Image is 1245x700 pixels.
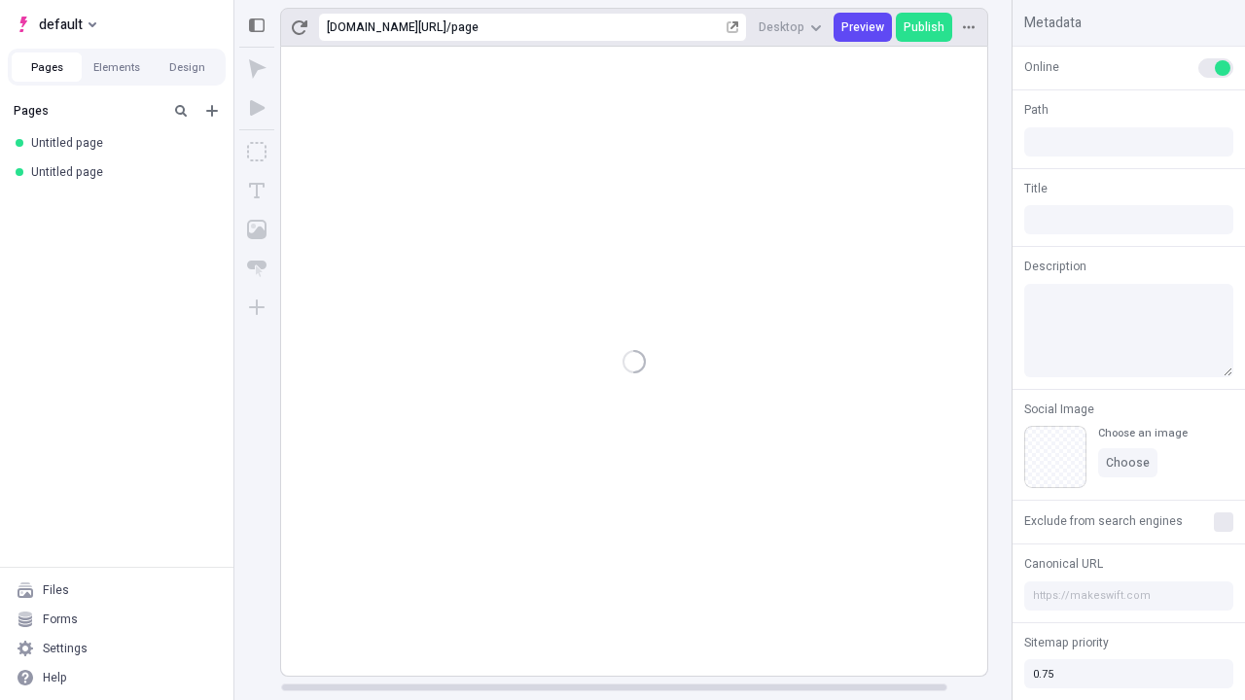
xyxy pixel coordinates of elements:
[1024,401,1094,418] span: Social Image
[759,19,804,35] span: Desktop
[1024,555,1103,573] span: Canonical URL
[14,103,161,119] div: Pages
[8,10,104,39] button: Select site
[200,99,224,122] button: Add new
[1024,634,1109,651] span: Sitemap priority
[751,13,830,42] button: Desktop
[31,135,210,151] div: Untitled page
[1024,512,1183,530] span: Exclude from search engines
[31,164,210,180] div: Untitled page
[841,19,884,35] span: Preview
[451,19,723,35] div: page
[834,13,892,42] button: Preview
[327,19,446,35] div: [URL][DOMAIN_NAME]
[239,212,274,247] button: Image
[1106,455,1150,471] span: Choose
[904,19,944,35] span: Publish
[43,612,78,627] div: Forms
[43,582,69,598] div: Files
[1098,426,1188,440] div: Choose an image
[1024,258,1086,275] span: Description
[446,19,451,35] div: /
[896,13,952,42] button: Publish
[43,641,88,656] div: Settings
[1098,448,1157,477] button: Choose
[1024,58,1059,76] span: Online
[39,13,83,36] span: default
[239,173,274,208] button: Text
[12,52,82,82] button: Pages
[239,251,274,286] button: Button
[82,52,152,82] button: Elements
[1024,101,1049,119] span: Path
[1024,180,1048,197] span: Title
[239,134,274,169] button: Box
[1024,581,1233,611] input: https://makeswift.com
[43,670,67,685] div: Help
[152,52,222,82] button: Design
